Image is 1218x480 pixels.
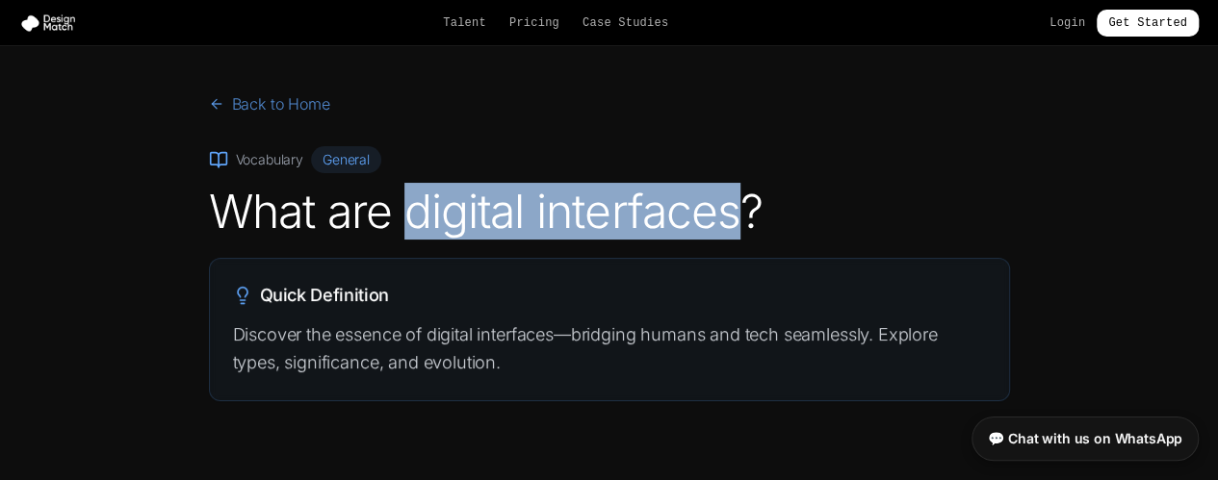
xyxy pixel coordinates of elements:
a: Get Started [1097,10,1199,37]
img: Design Match [19,13,85,33]
a: Pricing [509,15,559,31]
span: General [311,146,381,173]
h1: What are digital interfaces? [209,189,1010,235]
span: Vocabulary [236,150,303,169]
a: Login [1050,15,1085,31]
a: 💬 Chat with us on WhatsApp [972,417,1199,461]
a: Case Studies [583,15,668,31]
a: Talent [443,15,486,31]
h2: Quick Definition [233,282,986,309]
p: Discover the essence of digital interfaces—bridging humans and tech seamlessly. Explore types, si... [233,320,986,377]
a: Back to Home [209,92,330,115]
